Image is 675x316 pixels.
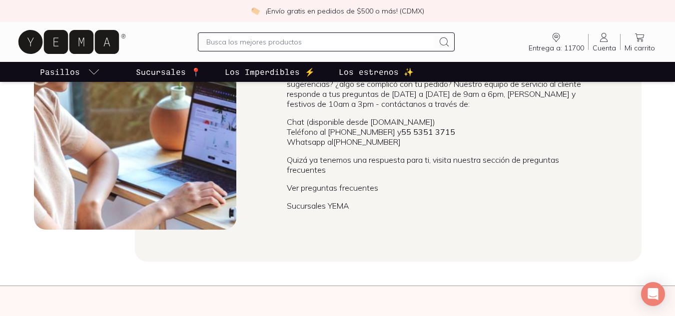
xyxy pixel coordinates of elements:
[401,127,455,137] b: 55 5351 3715
[525,31,588,52] a: Entrega a: 11700
[287,127,591,137] li: Teléfono al [PHONE_NUMBER] y
[34,27,236,230] img: Contacto
[223,62,317,82] a: Los Imperdibles ⚡️
[625,43,655,52] span: Mi carrito
[287,137,591,147] li: Whatsapp al
[251,6,260,15] img: check
[225,66,315,78] p: Los Imperdibles ⚡️
[287,155,591,175] p: Quizá ya tenemos una respuesta para ti, visita nuestra sección de preguntas frecuentes
[40,66,80,78] p: Pasillos
[593,43,616,52] span: Cuenta
[339,66,414,78] p: Los estrenos ✨
[38,62,102,82] a: pasillo-todos-link
[134,62,203,82] a: Sucursales 📍
[266,6,424,16] p: ¡Envío gratis en pedidos de $500 o más! (CDMX)
[641,282,665,306] div: Open Intercom Messenger
[206,36,435,48] input: Busca los mejores productos
[287,69,591,109] p: ¿Quieres comunicarte directamente con nosotros? ¿tienes comentarios o sugerencias? ¿algo se compl...
[333,137,401,147] a: [PHONE_NUMBER]
[287,117,591,127] li: Chat (disponible desde [DOMAIN_NAME])
[287,183,378,193] a: Ver preguntas frecuentes
[529,43,584,52] span: Entrega a: 11700
[589,31,620,52] a: Cuenta
[136,66,201,78] p: Sucursales 📍
[337,62,416,82] a: Los estrenos ✨
[287,201,349,211] a: Sucursales YEMA
[621,31,659,52] a: Mi carrito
